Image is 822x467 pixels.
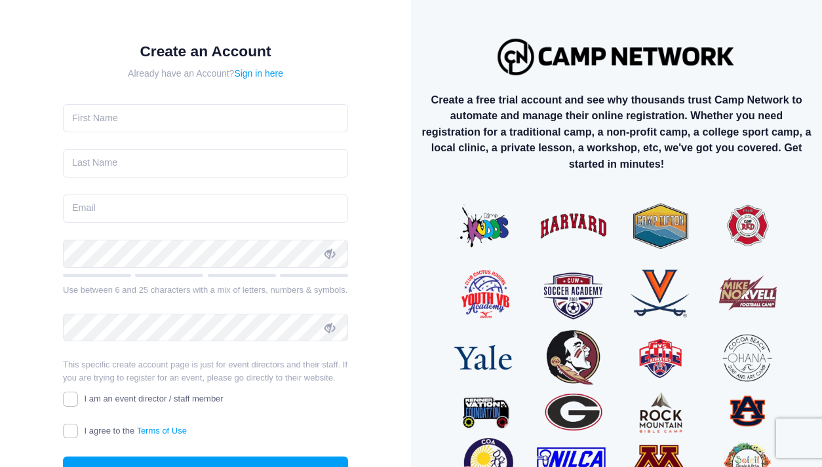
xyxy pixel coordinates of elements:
p: Create a free trial account and see why thousands trust Camp Network to automate and manage their... [421,92,812,172]
div: Use between 6 and 25 characters with a mix of letters, numbers & symbols. [63,284,348,297]
h1: Create an Account [63,43,348,60]
div: Already have an Account? [63,67,348,81]
a: Terms of Use [136,426,187,436]
input: I agree to theTerms of Use [63,424,78,439]
a: Sign in here [234,68,283,79]
input: First Name [63,104,348,132]
input: Last Name [63,149,348,177]
span: I agree to the [85,426,187,436]
input: I am an event director / staff member [63,392,78,407]
img: Logo [492,32,742,81]
input: Email [63,195,348,223]
span: I am an event director / staff member [85,394,224,403]
p: This specific create account page is just for event directors and their staff. If you are trying ... [63,358,348,384]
